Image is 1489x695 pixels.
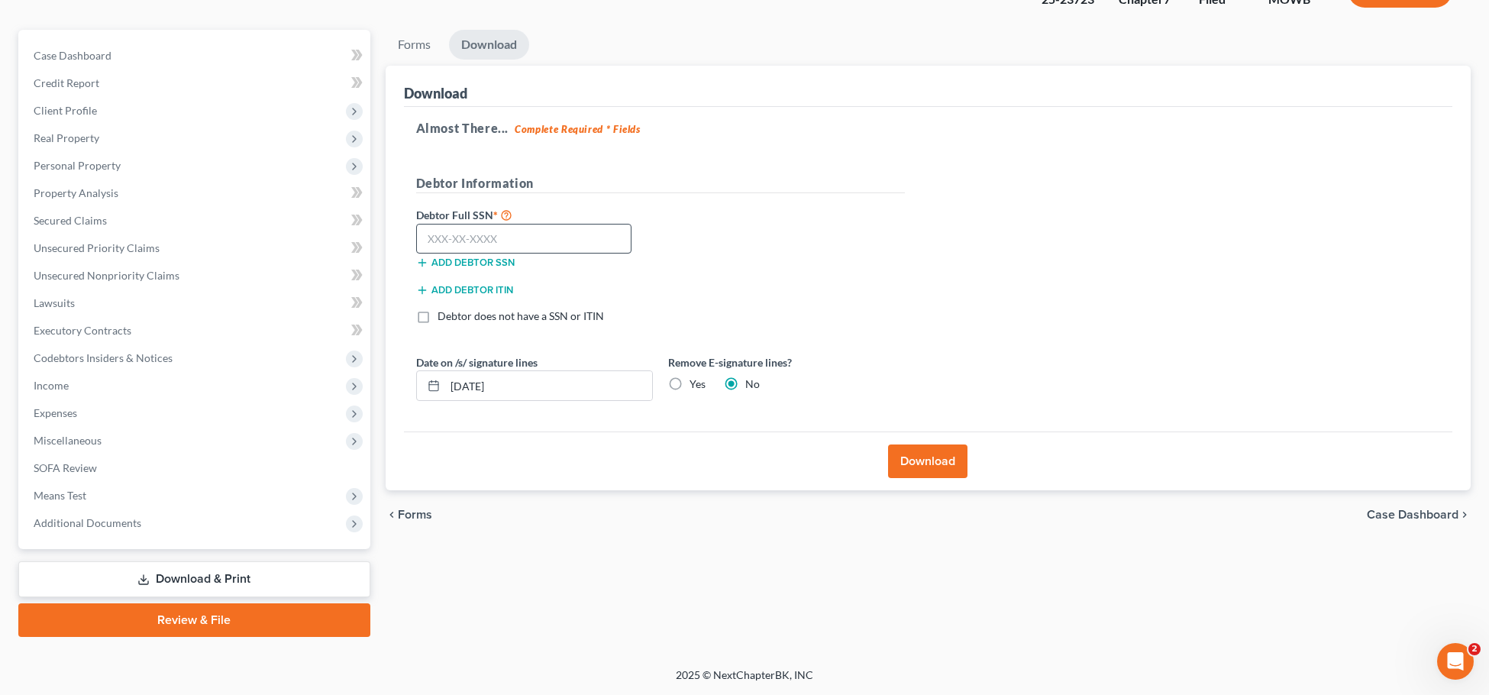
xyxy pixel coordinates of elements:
button: Add debtor SSN [416,257,515,269]
label: Date on /s/ signature lines [416,354,538,370]
input: XXX-XX-XXXX [416,224,632,254]
button: Download [888,444,967,478]
a: Property Analysis [21,179,370,207]
span: Forms [398,509,432,521]
span: Codebtors Insiders & Notices [34,351,173,364]
a: Credit Report [21,69,370,97]
a: Forms [386,30,443,60]
span: Personal Property [34,159,121,172]
i: chevron_left [386,509,398,521]
button: chevron_left Forms [386,509,453,521]
div: Download [404,84,467,102]
a: Unsecured Nonpriority Claims [21,262,370,289]
a: Executory Contracts [21,317,370,344]
a: Lawsuits [21,289,370,317]
span: Additional Documents [34,516,141,529]
a: Unsecured Priority Claims [21,234,370,262]
a: SOFA Review [21,454,370,482]
span: Case Dashboard [1367,509,1458,521]
a: Case Dashboard chevron_right [1367,509,1471,521]
span: Credit Report [34,76,99,89]
span: Unsecured Priority Claims [34,241,160,254]
span: Real Property [34,131,99,144]
a: Case Dashboard [21,42,370,69]
span: Lawsuits [34,296,75,309]
a: Download [449,30,529,60]
span: Miscellaneous [34,434,102,447]
i: chevron_right [1458,509,1471,521]
span: Unsecured Nonpriority Claims [34,269,179,282]
h5: Debtor Information [416,174,905,193]
label: No [745,377,760,392]
a: Secured Claims [21,207,370,234]
label: Debtor Full SSN [409,205,661,224]
label: Yes [690,377,706,392]
span: Case Dashboard [34,49,111,62]
span: Client Profile [34,104,97,117]
span: Secured Claims [34,214,107,227]
span: SOFA Review [34,461,97,474]
label: Debtor does not have a SSN or ITIN [438,309,604,324]
a: Review & File [18,603,370,637]
button: Add debtor ITIN [416,284,513,296]
h5: Almost There... [416,119,1441,137]
span: 2 [1468,643,1481,655]
span: Income [34,379,69,392]
strong: Complete Required * Fields [515,123,641,135]
span: Expenses [34,406,77,419]
span: Means Test [34,489,86,502]
iframe: Intercom live chat [1437,643,1474,680]
span: Executory Contracts [34,324,131,337]
div: 2025 © NextChapterBK, INC [309,668,1180,695]
span: Property Analysis [34,186,118,199]
a: Download & Print [18,561,370,597]
label: Remove E-signature lines? [668,354,905,370]
input: MM/DD/YYYY [445,371,652,400]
